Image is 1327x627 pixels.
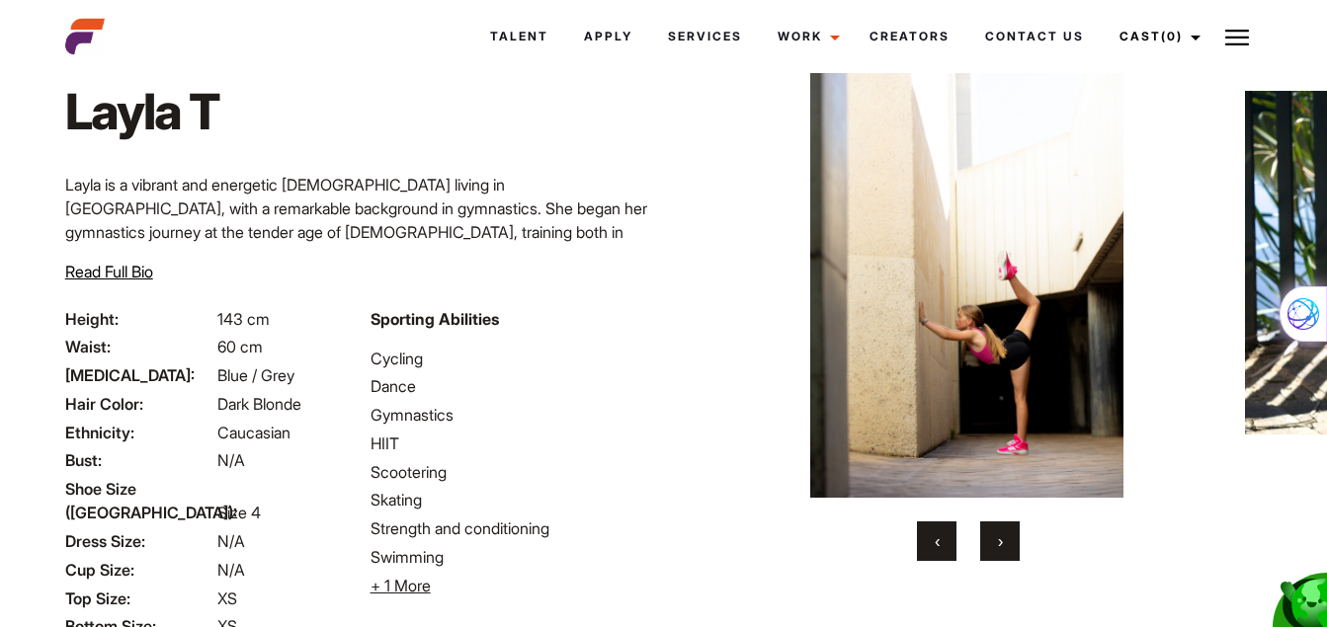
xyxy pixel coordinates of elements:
span: Shoe Size ([GEOGRAPHIC_DATA]): [65,477,213,524]
a: Talent [472,10,566,63]
a: Contact Us [967,10,1102,63]
a: Services [650,10,760,63]
li: Swimming [371,545,652,569]
li: Dance [371,374,652,398]
a: Work [760,10,852,63]
span: Blue / Grey [217,365,294,385]
span: Size 4 [217,503,261,522]
button: Read Full Bio [65,260,153,283]
li: Scootering [371,460,652,484]
strong: Sporting Abilities [371,309,499,329]
span: Previous [935,531,940,551]
span: [MEDICAL_DATA]: [65,363,213,387]
a: Creators [852,10,967,63]
span: Top Size: [65,587,213,610]
img: 0B5A8936 [709,28,1225,498]
span: 143 cm [217,309,270,329]
span: XS [217,588,237,608]
span: Waist: [65,335,213,358]
span: Height: [65,307,213,331]
h1: Layla T [65,82,227,141]
span: N/A [217,531,245,551]
span: N/A [217,560,245,580]
span: + 1 More [371,576,431,595]
img: Burger icon [1225,26,1249,49]
li: HIIT [371,431,652,455]
span: 60 cm [217,337,263,356]
a: Cast(0) [1102,10,1212,63]
li: Skating [371,488,652,511]
span: Read Full Bio [65,262,153,281]
span: Dark Blonde [217,394,301,414]
span: (0) [1161,29,1183,43]
li: Cycling [371,347,652,370]
span: Ethnicity: [65,421,213,444]
img: cropped-aefm-brand-fav-22-square.png [65,17,105,56]
span: Dress Size: [65,529,213,553]
span: Bust: [65,448,213,472]
span: Cup Size: [65,558,213,582]
li: Gymnastics [371,403,652,427]
p: Layla is a vibrant and energetic [DEMOGRAPHIC_DATA] living in [GEOGRAPHIC_DATA], with a remarkabl... [65,173,652,362]
span: Hair Color: [65,392,213,416]
a: Apply [566,10,650,63]
span: N/A [217,450,245,470]
span: Caucasian [217,423,290,442]
li: Strength and conditioning [371,516,652,540]
span: Next [998,531,1003,551]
